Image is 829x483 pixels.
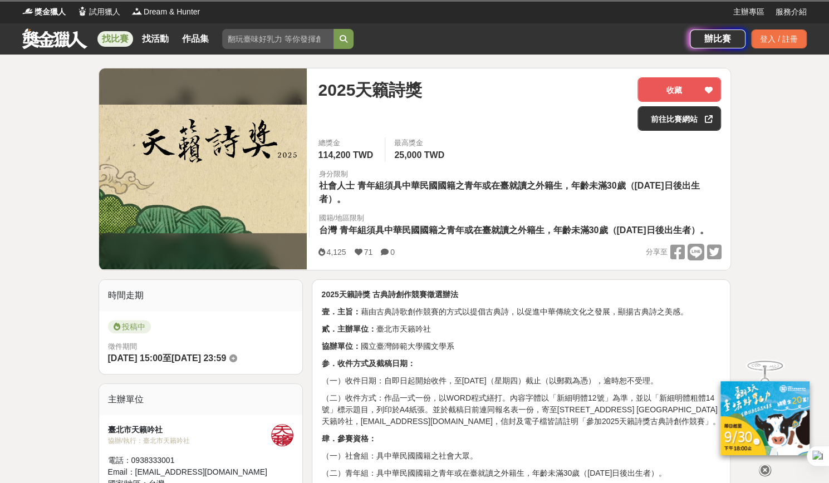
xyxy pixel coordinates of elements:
[318,169,721,180] div: 身分限制
[390,248,395,257] span: 0
[318,213,711,224] div: 國籍/地區限制
[108,436,272,446] div: 協辦/執行： 臺北市天籟吟社
[321,306,721,318] p: 藉由古典詩歌創作競賽的方式以提倡古典詩，以促進中華傳統文化之發展，顯揚古典詩之美感。
[690,29,745,48] a: 辦比賽
[321,323,721,335] p: 臺北市天籟吟社
[99,280,303,311] div: 時間走期
[321,450,721,462] p: （一）社會組：具中華民國國籍之社會大眾。
[22,6,66,18] a: Logo獎金獵人
[637,77,721,102] button: 收藏
[318,225,336,235] span: 台灣
[321,324,376,333] strong: 貳．主辦單位：
[318,137,376,149] span: 總獎金
[733,6,764,18] a: 主辦專區
[171,353,226,363] span: [DATE] 23:59
[131,6,200,18] a: LogoDream & Hunter
[108,342,137,351] span: 徵件期間
[108,320,151,333] span: 投稿中
[77,6,88,17] img: Logo
[99,105,307,233] img: Cover Image
[144,6,200,18] span: Dream & Hunter
[178,31,213,47] a: 作品集
[751,29,807,48] div: 登入 / 註冊
[321,290,458,299] strong: 2025天籟詩獎 古典詩創作競賽徵選辦法
[321,375,721,387] p: （一）收件日期：自即日起開始收件，至[DATE]（星期四）截止（以郵戳為憑），逾時恕不受理。
[222,29,333,49] input: 翻玩臺味好乳力 等你發揮創意！
[318,181,354,190] span: 社會人士
[89,6,120,18] span: 試用獵人
[364,248,373,257] span: 71
[97,31,133,47] a: 找比賽
[321,392,721,427] p: （二）收件方式：作品一式一份，以WORD程式繕打。內容字體以「新細明體12號」為準，並以「新細明體粗體14號」標示題目，列印於A4紙張。並於截稿日前連同報名表一份，寄至[STREET_ADDRE...
[138,31,173,47] a: 找活動
[720,381,810,455] img: ff197300-f8ee-455f-a0ae-06a3645bc375.jpg
[645,244,667,260] span: 分享至
[22,6,33,17] img: Logo
[318,150,373,160] span: 114,200 TWD
[394,150,444,160] span: 25,000 TWD
[321,434,376,443] strong: 肆．參賽資格：
[108,353,163,363] span: [DATE] 15:00
[35,6,66,18] span: 獎金獵人
[99,384,303,415] div: 主辦單位
[318,77,422,102] span: 2025天籟詩獎
[321,307,360,316] strong: 壹．主旨：
[394,137,447,149] span: 最高獎金
[108,424,272,436] div: 臺北市天籟吟社
[776,6,807,18] a: 服務介紹
[77,6,120,18] a: Logo試用獵人
[131,6,143,17] img: Logo
[326,248,346,257] span: 4,125
[339,225,708,235] span: 青年組須具中華民國國籍之青年或在臺就讀之外籍生，年齡未滿30歲（[DATE]日後出生者）。
[108,466,272,478] div: Email： [EMAIL_ADDRESS][DOMAIN_NAME]
[321,341,721,352] p: 國立臺灣師範大學國文學系
[163,353,171,363] span: 至
[321,342,360,351] strong: 協辦單位：
[108,455,272,466] div: 電話： 0938333001
[637,106,721,131] a: 前往比賽網站
[318,181,699,204] span: 青年組須具中華民國國籍之青年或在臺就讀之外籍生，年齡未滿30歲（[DATE]日後出生者）。
[321,467,721,479] p: （二）青年組：具中華民國國籍之青年或在臺就讀之外籍生，年齡未滿30歲（[DATE]日後出生者）。
[321,359,415,368] strong: 参．收件方式及截稿日期：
